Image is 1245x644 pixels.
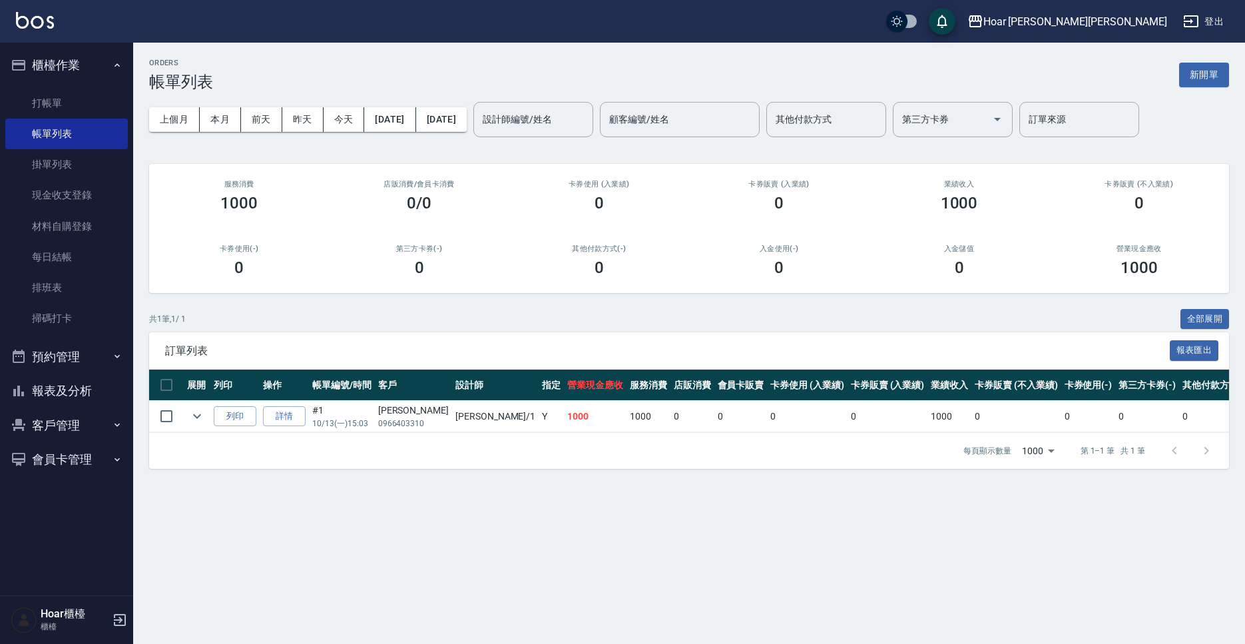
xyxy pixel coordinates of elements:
[705,180,853,188] h2: 卡券販賣 (入業績)
[885,244,1033,253] h2: 入金儲值
[595,258,604,277] h3: 0
[929,8,955,35] button: save
[187,406,207,426] button: expand row
[345,180,493,188] h2: 店販消費 /會員卡消費
[41,621,109,633] p: 櫃檯
[774,194,784,212] h3: 0
[564,401,626,432] td: 1000
[16,12,54,29] img: Logo
[1134,194,1144,212] h3: 0
[626,401,670,432] td: 1000
[955,258,964,277] h3: 0
[714,401,768,432] td: 0
[234,258,244,277] h3: 0
[525,180,673,188] h2: 卡券使用 (入業績)
[378,404,449,418] div: [PERSON_NAME]
[5,272,128,303] a: 排班表
[983,13,1167,30] div: Hoar [PERSON_NAME][PERSON_NAME]
[1115,370,1179,401] th: 第三方卡券(-)
[1115,401,1179,432] td: 0
[1017,433,1059,469] div: 1000
[927,401,971,432] td: 1000
[282,107,324,132] button: 昨天
[963,445,1011,457] p: 每頁顯示數量
[5,88,128,119] a: 打帳單
[5,211,128,242] a: 材料自購登錄
[41,607,109,621] h5: Hoar櫃檯
[345,244,493,253] h2: 第三方卡券(-)
[5,119,128,149] a: 帳單列表
[971,370,1061,401] th: 卡券販賣 (不入業績)
[987,109,1008,130] button: Open
[5,48,128,83] button: 櫃檯作業
[714,370,768,401] th: 會員卡販賣
[971,401,1061,432] td: 0
[626,370,670,401] th: 服務消費
[774,258,784,277] h3: 0
[1170,340,1219,361] button: 報表匯出
[670,370,714,401] th: 店販消費
[705,244,853,253] h2: 入金使用(-)
[312,418,372,430] p: 10/13 (一) 15:03
[149,59,213,67] h2: ORDERS
[5,303,128,334] a: 掃碼打卡
[324,107,365,132] button: 今天
[1061,370,1116,401] th: 卡券使用(-)
[670,401,714,432] td: 0
[1179,63,1229,87] button: 新開單
[1179,68,1229,81] a: 新開單
[848,370,928,401] th: 卡券販賣 (入業績)
[214,406,256,427] button: 列印
[1120,258,1158,277] h3: 1000
[962,8,1172,35] button: Hoar [PERSON_NAME][PERSON_NAME]
[241,107,282,132] button: 前天
[378,418,449,430] p: 0966403310
[539,401,564,432] td: Y
[149,313,186,325] p: 共 1 筆, 1 / 1
[5,180,128,210] a: 現金收支登錄
[415,258,424,277] h3: 0
[525,244,673,253] h2: 其他付款方式(-)
[165,180,313,188] h3: 服務消費
[848,401,928,432] td: 0
[5,149,128,180] a: 掛單列表
[885,180,1033,188] h2: 業績收入
[1178,9,1229,34] button: 登出
[165,344,1170,358] span: 訂單列表
[416,107,467,132] button: [DATE]
[200,107,241,132] button: 本月
[5,408,128,443] button: 客戶管理
[595,194,604,212] h3: 0
[165,244,313,253] h2: 卡券使用(-)
[220,194,258,212] h3: 1000
[927,370,971,401] th: 業績收入
[5,340,128,374] button: 預約管理
[375,370,452,401] th: 客戶
[941,194,978,212] h3: 1000
[263,406,306,427] a: 詳情
[210,370,260,401] th: 列印
[539,370,564,401] th: 指定
[309,401,375,432] td: #1
[5,242,128,272] a: 每日結帳
[1081,445,1145,457] p: 第 1–1 筆 共 1 筆
[767,401,848,432] td: 0
[260,370,309,401] th: 操作
[767,370,848,401] th: 卡券使用 (入業績)
[364,107,415,132] button: [DATE]
[184,370,210,401] th: 展開
[5,374,128,408] button: 報表及分析
[407,194,431,212] h3: 0/0
[1180,309,1230,330] button: 全部展開
[1170,344,1219,356] a: 報表匯出
[5,442,128,477] button: 會員卡管理
[452,401,539,432] td: [PERSON_NAME] /1
[564,370,626,401] th: 營業現金應收
[11,607,37,633] img: Person
[149,107,200,132] button: 上個月
[1061,401,1116,432] td: 0
[452,370,539,401] th: 設計師
[149,73,213,91] h3: 帳單列表
[1065,244,1213,253] h2: 營業現金應收
[1065,180,1213,188] h2: 卡券販賣 (不入業績)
